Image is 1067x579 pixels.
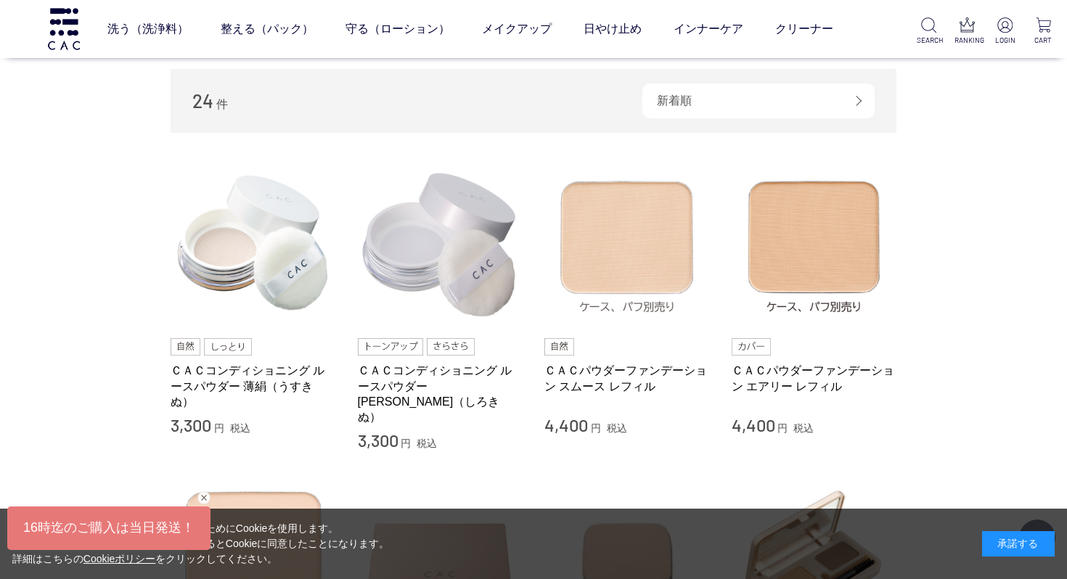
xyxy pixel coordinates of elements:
img: 自然 [544,338,574,356]
div: 新着順 [642,83,875,118]
a: クリーナー [775,9,833,49]
p: CART [1031,35,1055,46]
span: 3,300 [358,430,398,451]
img: logo [46,8,82,49]
img: カバー [732,338,771,356]
span: 3,300 [171,414,211,435]
a: ＣＡＣコンディショニング ルースパウダー 薄絹（うすきぬ） [171,363,336,409]
span: 円 [214,422,224,434]
div: 承諾する [982,531,1055,557]
span: 税込 [793,422,814,434]
span: 円 [777,422,788,434]
a: CART [1031,17,1055,46]
img: ＣＡＣコンディショニング ルースパウダー 白絹（しろきぬ） [358,162,523,327]
a: 日やけ止め [584,9,642,49]
a: メイクアップ [482,9,552,49]
a: 整える（パック） [221,9,314,49]
span: 24 [192,89,213,112]
span: 4,400 [732,414,775,435]
img: ＣＡＣパウダーファンデーション スムース レフィル [544,162,710,327]
p: RANKING [954,35,979,46]
p: LOGIN [993,35,1018,46]
img: トーンアップ [358,338,424,356]
img: 自然 [171,338,200,356]
img: ＣＡＣコンディショニング ルースパウダー 薄絹（うすきぬ） [171,162,336,327]
a: Cookieポリシー [83,553,156,564]
a: RANKING [954,17,979,46]
span: 税込 [607,422,627,434]
a: LOGIN [993,17,1018,46]
img: しっとり [204,338,252,356]
a: ＣＡＣパウダーファンデーション エアリー レフィル [732,363,897,394]
a: 守る（ローション） [346,9,450,49]
span: 税込 [230,422,250,434]
p: SEARCH [917,35,941,46]
a: ＣＡＣパウダーファンデーション スムース レフィル [544,363,710,394]
span: 円 [401,438,411,449]
span: 件 [216,98,228,110]
span: 税込 [417,438,437,449]
span: 円 [591,422,601,434]
img: さらさら [427,338,475,356]
a: ＣＡＣコンディショニング ルースパウダー [PERSON_NAME]（しろきぬ） [358,363,523,424]
a: SEARCH [917,17,941,46]
a: インナーケア [674,9,743,49]
a: 洗う（洗浄料） [107,9,189,49]
span: 4,400 [544,414,588,435]
img: ＣＡＣパウダーファンデーション エアリー レフィル [732,162,897,327]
